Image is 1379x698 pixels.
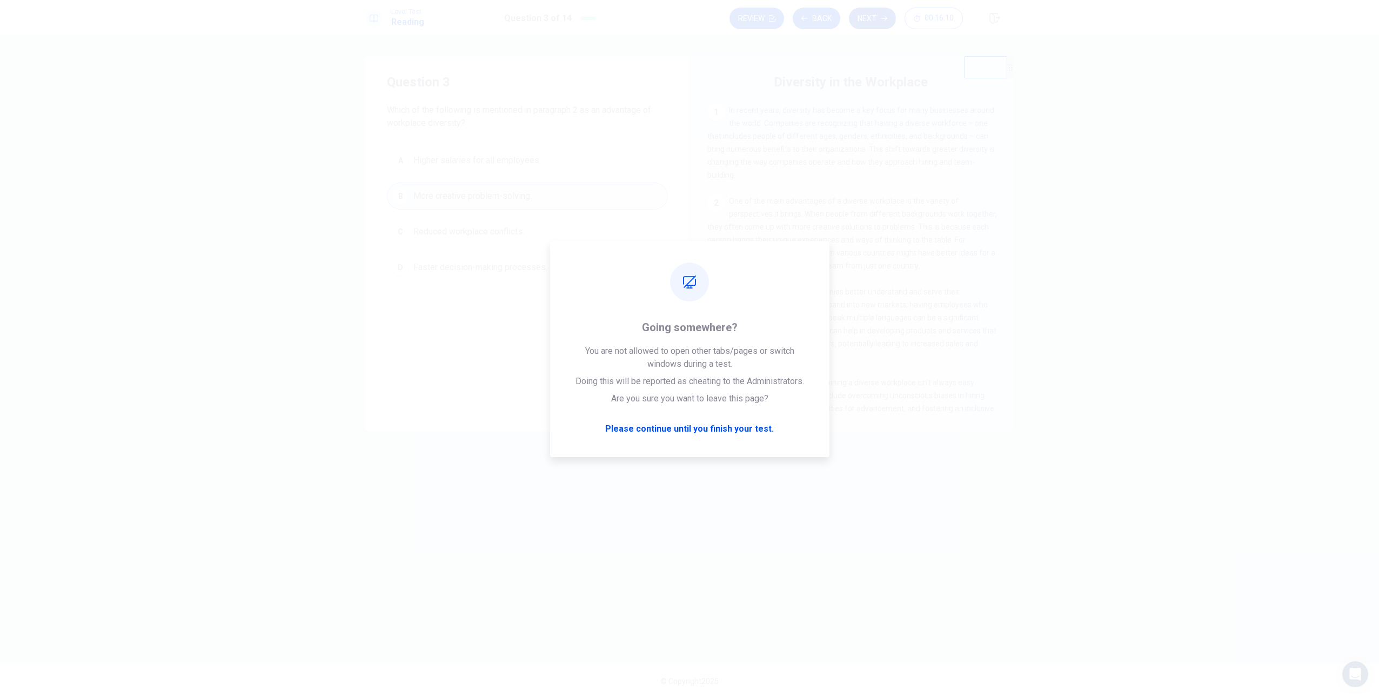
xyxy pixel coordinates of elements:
div: 2 [707,194,725,212]
span: In recent years, diversity has become a key focus for many businesses around the world. Companies... [707,106,995,179]
button: Review [729,8,784,29]
span: Diversity can also help companies better understand and serve their customers. As businesses expa... [707,287,996,361]
h1: Question 3 of 14 [504,12,572,25]
button: 00:16:10 [905,8,963,29]
div: Open Intercom Messenger [1342,661,1368,687]
button: Next [849,8,896,29]
div: 1 [707,104,725,121]
span: More creative problem-solving. [413,190,532,203]
button: BMore creative problem-solving. [387,183,668,210]
button: CReduced workplace conflicts. [387,218,668,245]
span: Level Test [391,8,424,16]
h4: Question 3 [387,73,668,91]
span: One of the main advantages of a diverse workplace is the variety of perspectives it brings. When ... [707,197,997,270]
div: C [392,223,409,240]
span: Which of the following is mentioned in paragraph 2 as an advantage of workplace diversity? [387,104,668,130]
div: A [392,152,409,169]
h4: Diversity in the Workplace [774,73,928,91]
button: DFaster decision-making processes. [387,254,668,281]
span: Reduced workplace conflicts. [413,225,524,238]
div: D [392,259,409,276]
h1: Reading [391,16,424,29]
div: 3 [707,285,725,303]
button: AHigher salaries for all employees. [387,147,668,174]
span: However, creating and maintaining a diverse workplace isn't always easy. Some common challenges i... [707,378,994,452]
button: Back [793,8,840,29]
span: 00:16:10 [925,14,954,23]
div: 4 [707,376,725,393]
div: B [392,187,409,205]
span: Higher salaries for all employees. [413,154,541,167]
span: Faster decision-making processes. [413,261,547,274]
span: © Copyright 2025 [660,677,719,686]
